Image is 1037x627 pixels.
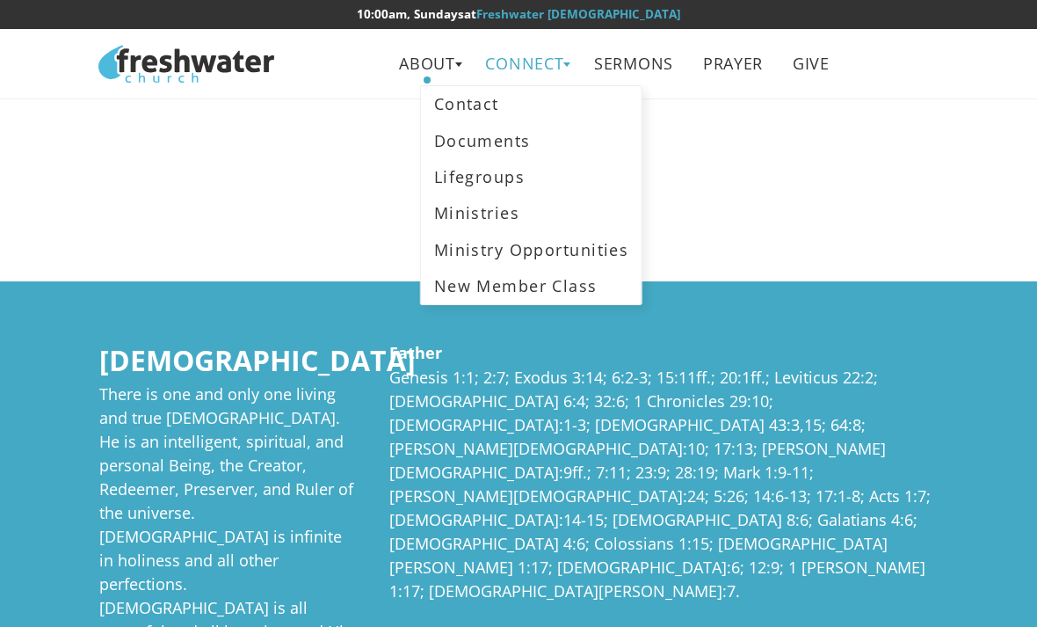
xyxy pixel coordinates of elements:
[421,195,641,231] a: Ministries
[421,232,641,268] a: Ministry Opportunities
[421,122,641,158] a: Documents
[421,159,641,195] a: Lifegroups
[421,268,641,304] a: New Member Class
[421,86,641,122] a: Contact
